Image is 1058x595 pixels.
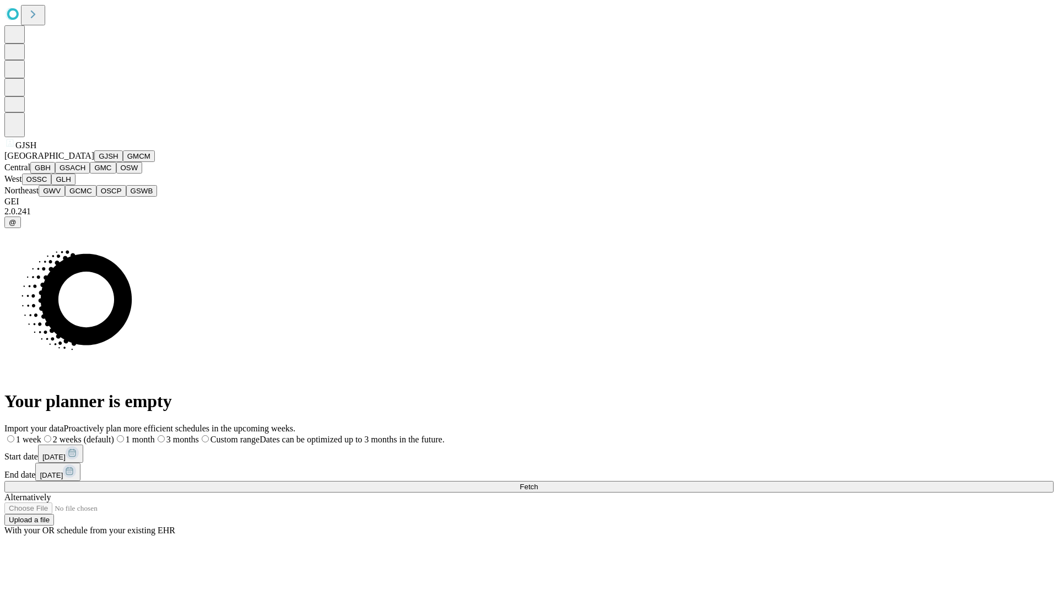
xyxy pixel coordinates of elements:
input: 1 week [7,435,14,442]
div: 2.0.241 [4,207,1054,217]
button: [DATE] [38,445,83,463]
button: Fetch [4,481,1054,493]
button: GJSH [94,150,123,162]
span: 3 months [166,435,199,444]
button: GLH [51,174,75,185]
input: 1 month [117,435,124,442]
button: GBH [30,162,55,174]
button: OSSC [22,174,52,185]
h1: Your planner is empty [4,391,1054,412]
span: [GEOGRAPHIC_DATA] [4,151,94,160]
div: Start date [4,445,1054,463]
span: GJSH [15,140,36,150]
input: 2 weeks (default) [44,435,51,442]
button: [DATE] [35,463,80,481]
span: Fetch [520,483,538,491]
div: End date [4,463,1054,481]
button: GSACH [55,162,90,174]
button: Upload a file [4,514,54,526]
span: [DATE] [42,453,66,461]
input: 3 months [158,435,165,442]
button: GCMC [65,185,96,197]
span: [DATE] [40,471,63,479]
span: Alternatively [4,493,51,502]
button: GMCM [123,150,155,162]
button: GWV [39,185,65,197]
button: GSWB [126,185,158,197]
span: @ [9,218,17,226]
span: Proactively plan more efficient schedules in the upcoming weeks. [64,424,295,433]
div: GEI [4,197,1054,207]
span: 1 month [126,435,155,444]
input: Custom rangeDates can be optimized up to 3 months in the future. [202,435,209,442]
span: Dates can be optimized up to 3 months in the future. [260,435,444,444]
span: Central [4,163,30,172]
span: 2 weeks (default) [53,435,114,444]
button: @ [4,217,21,228]
span: West [4,174,22,183]
span: Northeast [4,186,39,195]
span: Import your data [4,424,64,433]
span: With your OR schedule from your existing EHR [4,526,175,535]
span: 1 week [16,435,41,444]
button: GMC [90,162,116,174]
span: Custom range [210,435,260,444]
button: OSW [116,162,143,174]
button: OSCP [96,185,126,197]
